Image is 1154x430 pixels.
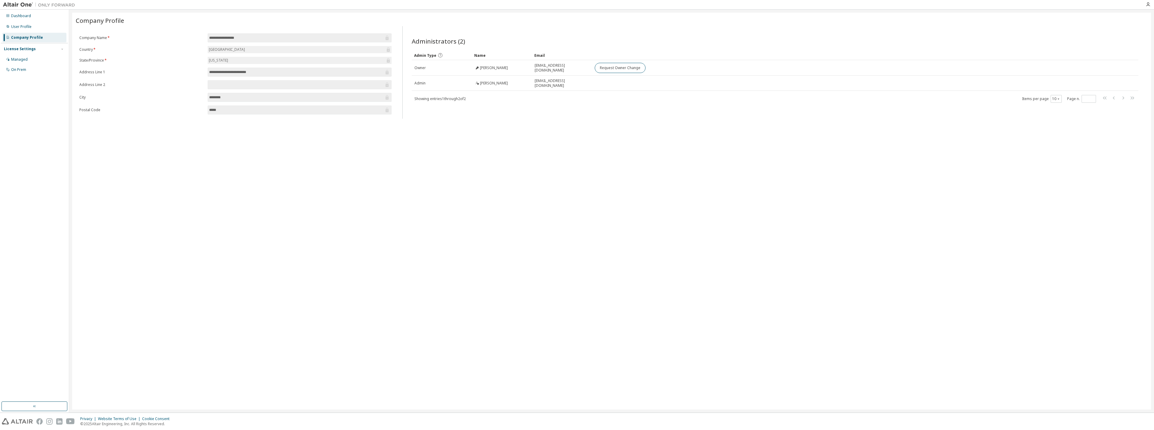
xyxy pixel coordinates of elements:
[98,416,142,421] div: Website Terms of Use
[535,63,589,73] span: [EMAIL_ADDRESS][DOMAIN_NAME]
[474,50,530,60] div: Name
[414,66,426,70] span: Owner
[4,47,36,51] div: License Settings
[208,46,246,53] div: [GEOGRAPHIC_DATA]
[80,416,98,421] div: Privacy
[79,95,204,100] label: City
[79,70,204,75] label: Address Line 1
[535,78,589,88] span: [EMAIL_ADDRESS][DOMAIN_NAME]
[11,67,26,72] div: On Prem
[3,2,78,8] img: Altair One
[11,14,31,18] div: Dashboard
[142,416,173,421] div: Cookie Consent
[79,58,204,63] label: State/Province
[79,108,204,112] label: Postal Code
[480,81,508,86] span: [PERSON_NAME]
[480,66,508,70] span: [PERSON_NAME]
[76,16,124,25] span: Company Profile
[208,46,391,53] div: [GEOGRAPHIC_DATA]
[36,418,43,425] img: facebook.svg
[414,53,436,58] span: Admin Type
[79,82,204,87] label: Address Line 2
[534,50,590,60] div: Email
[595,63,646,73] button: Request Owner Change
[1022,95,1062,103] span: Items per page
[414,96,466,101] span: Showing entries 1 through 2 of 2
[412,37,465,45] span: Administrators (2)
[2,418,33,425] img: altair_logo.svg
[66,418,75,425] img: youtube.svg
[208,57,229,64] div: [US_STATE]
[414,81,426,86] span: Admin
[80,421,173,426] p: © 2025 Altair Engineering, Inc. All Rights Reserved.
[1067,95,1096,103] span: Page n.
[1052,96,1060,101] button: 10
[11,57,28,62] div: Managed
[79,47,204,52] label: Country
[56,418,63,425] img: linkedin.svg
[208,57,391,64] div: [US_STATE]
[11,24,32,29] div: User Profile
[46,418,53,425] img: instagram.svg
[79,35,204,40] label: Company Name
[11,35,43,40] div: Company Profile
